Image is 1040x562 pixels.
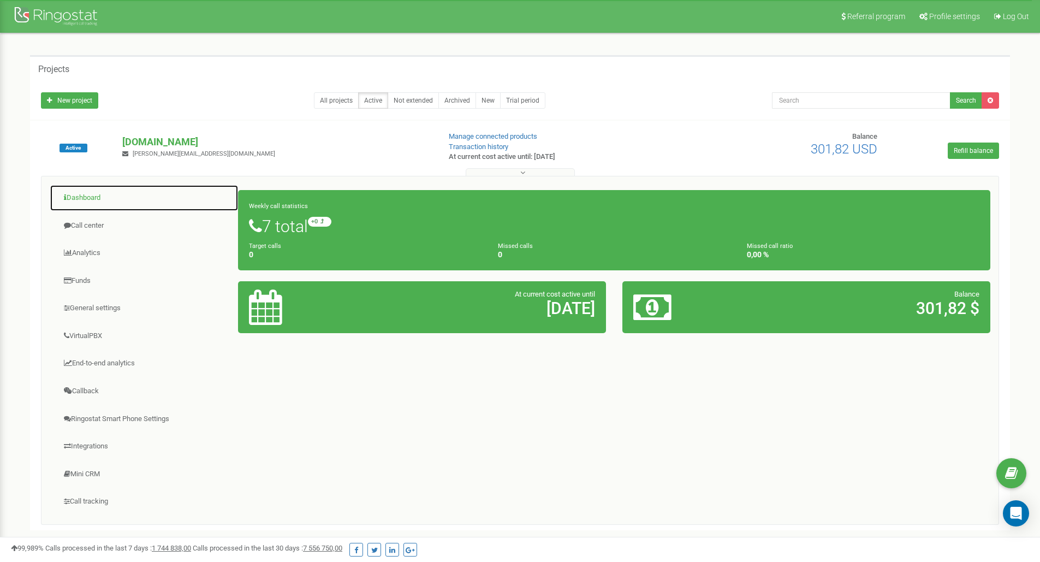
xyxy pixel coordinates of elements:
h5: Projects [38,64,69,74]
a: VirtualPBX [50,323,239,350]
a: Transaction history [449,143,508,151]
span: Referral program [847,12,905,21]
a: Funds [50,268,239,294]
small: Target calls [249,242,281,250]
div: Open Intercom Messenger [1003,500,1029,526]
h1: 7 total [249,217,979,235]
p: At current cost active until: [DATE] [449,152,676,162]
span: [PERSON_NAME][EMAIL_ADDRESS][DOMAIN_NAME] [133,150,275,157]
p: [DOMAIN_NAME] [122,135,431,149]
a: Not extended [388,92,439,109]
a: Ringostat Smart Phone Settings [50,406,239,433]
span: Balance [852,132,877,140]
small: Missed call ratio [747,242,793,250]
span: 301,82 USD [811,141,877,157]
h2: [DATE] [370,299,595,317]
small: Weekly call statistics [249,203,308,210]
span: Calls processed in the last 30 days : [193,544,342,552]
a: Analytics [50,240,239,267]
small: Missed calls [498,242,533,250]
a: Trial period [500,92,545,109]
h2: 301,82 $ [754,299,979,317]
h4: 0 [249,251,482,259]
a: Refill balance [948,143,999,159]
a: New [476,92,501,109]
span: Calls processed in the last 7 days : [45,544,191,552]
a: Manage connected products [449,132,537,140]
span: Log Out [1003,12,1029,21]
a: Call tracking [50,488,239,515]
span: 99,989% [11,544,44,552]
u: 1 744 838,00 [152,544,191,552]
span: Profile settings [929,12,980,21]
a: Archived [438,92,476,109]
span: Active [60,144,87,152]
u: 7 556 750,00 [303,544,342,552]
a: Call center [50,212,239,239]
a: Dashboard [50,185,239,211]
button: Search [950,92,982,109]
a: End-to-end analytics [50,350,239,377]
small: +0 [308,217,331,227]
a: Callback [50,378,239,405]
span: At current cost active until [515,290,595,298]
a: Active [358,92,388,109]
a: New project [41,92,98,109]
a: Integrations [50,433,239,460]
h4: 0,00 % [747,251,979,259]
input: Search [772,92,950,109]
a: Mini CRM [50,461,239,488]
a: General settings [50,295,239,322]
span: Balance [954,290,979,298]
h4: 0 [498,251,730,259]
a: All projects [314,92,359,109]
